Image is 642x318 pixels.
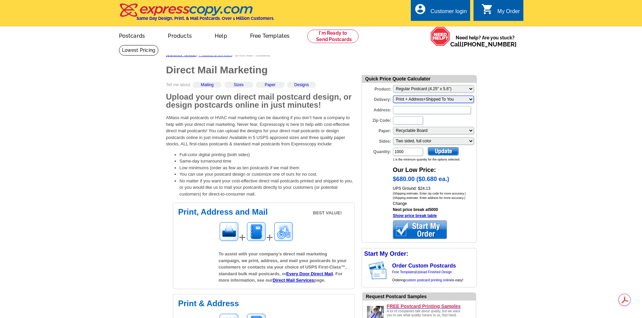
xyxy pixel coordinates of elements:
[481,7,520,16] a: shopping_cart My Order
[108,27,156,43] a: Postcards
[405,278,452,282] a: custom postcard printing online
[416,270,452,274] a: Upload Finished Design
[219,221,349,247] div: + +
[393,191,477,196] div: (Shipping estimate. Enter zip code for more accuracy.)
[450,34,520,48] span: Need help? Are you stuck?
[246,221,266,242] img: Addressing image for postcards
[180,171,355,178] li: You can use your postcard design or customize one of ours for no cost.
[462,41,517,48] a: [PHONE_NUMBER]
[201,82,214,87] a: Mailing
[178,208,349,216] h2: Print, Address and Mail
[497,8,520,18] div: My Order
[362,147,392,155] label: Quantity:
[119,8,274,21] a: Same Day Design, Print, & Mail Postcards. Over 1 Million Customers.
[392,270,416,274] a: Free Templates
[265,82,275,87] a: Paper
[166,82,355,93] div: Tell me about:
[166,93,355,109] h2: Upload your own direct mail postcard design, or design postcards online in just minutes!
[481,3,493,15] i: shopping_cart
[180,178,355,198] li: No matter if you want your cost-effective direct mail postcards printed and shipped to you, or yo...
[219,251,347,283] span: To assist with your company’s direct mail marketing campaign, we print, address, and mail your po...
[204,27,238,43] a: Help
[429,207,438,212] a: 5000
[430,8,467,18] div: Customer login
[219,221,239,242] img: Printing image for postcards
[286,271,333,276] a: Every Door Direct Mail
[234,82,243,87] a: Sizes
[157,27,203,43] a: Products
[507,162,642,318] iframe: LiveChat chat widget
[393,157,477,162] div: 1 is the minimum quantity for the options selected.
[166,114,355,147] p: AMass mail postcards or HVAC mail marketing can be daunting if you don’t have a company to help w...
[430,27,450,46] img: help
[414,7,467,16] a: account_circle Customer login
[239,27,301,43] a: Free Templates
[180,151,355,158] li: Full-color digital printing (both sides)
[392,263,456,269] a: Order Custom Postcards
[387,303,473,309] a: FREE Postcard Printing Samples
[362,137,392,144] label: Sides:
[362,95,392,103] label: Delivery:
[393,213,437,218] a: Show price break table
[180,165,355,171] li: Low minimums (order as few as ten postcards if we mail them
[362,259,367,282] img: background image for postcard
[367,259,391,282] img: post card showing stamp and address area
[313,210,342,216] span: BEST VALUE!
[166,65,355,75] h1: Direct Mail Marketing
[362,105,392,113] label: Address:
[178,299,349,308] h2: Print & Address
[136,16,274,21] h4: Same Day Design, Print, & Mail Postcards. Over 1 Million Customers.
[273,278,314,283] a: Direct Mail Services
[450,41,517,48] span: Call
[393,201,407,206] a: Change
[362,126,392,134] label: Paper:
[180,158,355,165] li: Same-day turnaround time
[362,84,392,92] label: Product:
[366,293,476,300] div: Request Postcard Samples
[392,270,463,282] span: | Ordering is easy!
[362,75,477,83] div: Quick Price Quote Calculator
[273,221,294,242] img: Mailing image for postcards
[393,175,477,185] div: $680.00 ($0.680 ea.)
[393,196,477,201] div: (Shipping estimate. Enter address for more accuracy.)
[393,185,477,207] div: UPS Ground: $24.13
[362,116,392,123] label: Zip Code:
[414,3,426,15] i: account_circle
[362,248,477,259] div: Start My Order:
[393,162,477,175] div: Our Low Price:
[393,207,477,219] div: Next price break at
[294,82,309,87] a: Designs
